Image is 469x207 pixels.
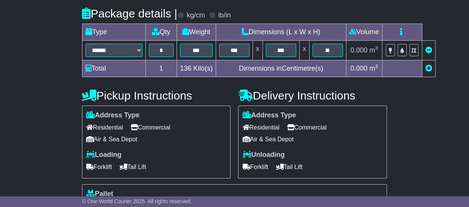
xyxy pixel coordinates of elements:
td: Type [82,24,145,41]
sup: 3 [375,63,378,69]
label: Address Type [86,111,140,120]
td: 1 [145,60,177,77]
span: © One World Courier 2025. All rights reserved. [82,198,192,204]
label: Address Type [242,111,296,120]
td: Total [82,60,145,77]
td: Volume [346,24,382,41]
label: kg/cm [187,11,205,20]
span: 136 [180,65,191,72]
label: Unloading [242,151,284,159]
span: Air & Sea Depot [242,133,294,145]
span: Commercial [131,122,170,133]
td: Kilo(s) [177,60,216,77]
span: m [370,65,378,72]
a: Add new item [425,65,432,72]
span: 0.000 [351,46,368,54]
td: Weight [177,24,216,41]
span: Air & Sea Depot [86,133,137,145]
a: Remove this item [425,46,432,54]
span: Forklift [242,161,268,173]
td: Qty [145,24,177,41]
span: Tail Lift [120,161,146,173]
sup: 3 [375,45,378,51]
span: Residential [86,122,123,133]
label: Loading [86,151,122,159]
td: x [299,41,309,60]
h4: Delivery Instructions [238,89,387,102]
span: 0.000 [351,65,368,72]
span: Commercial [287,122,327,133]
span: Forklift [86,161,112,173]
td: Dimensions in Centimetre(s) [216,60,346,77]
h4: Pickup Instructions [82,89,231,102]
label: Pallet [86,190,113,198]
span: Tail Lift [276,161,302,173]
h4: Package details | [82,7,177,20]
span: Residential [242,122,279,133]
td: x [253,41,262,60]
td: Dimensions (L x W x H) [216,24,346,41]
label: lb/in [218,11,231,20]
span: m [370,46,378,54]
